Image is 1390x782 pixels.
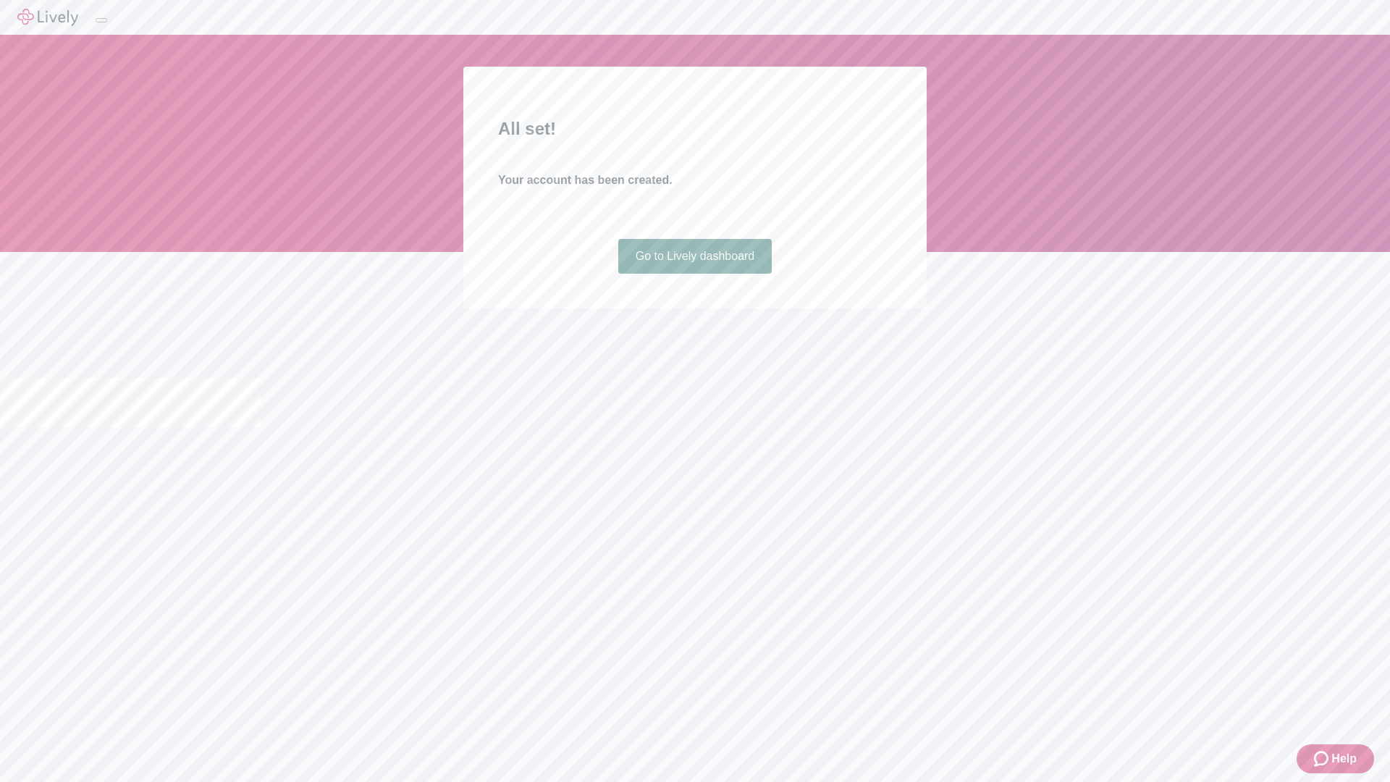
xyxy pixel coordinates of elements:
[498,172,892,189] h4: Your account has been created.
[498,116,892,142] h2: All set!
[96,18,107,22] button: Log out
[17,9,78,26] img: Lively
[1331,750,1357,768] span: Help
[618,239,772,274] a: Go to Lively dashboard
[1297,744,1374,773] button: Zendesk support iconHelp
[1314,750,1331,768] svg: Zendesk support icon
